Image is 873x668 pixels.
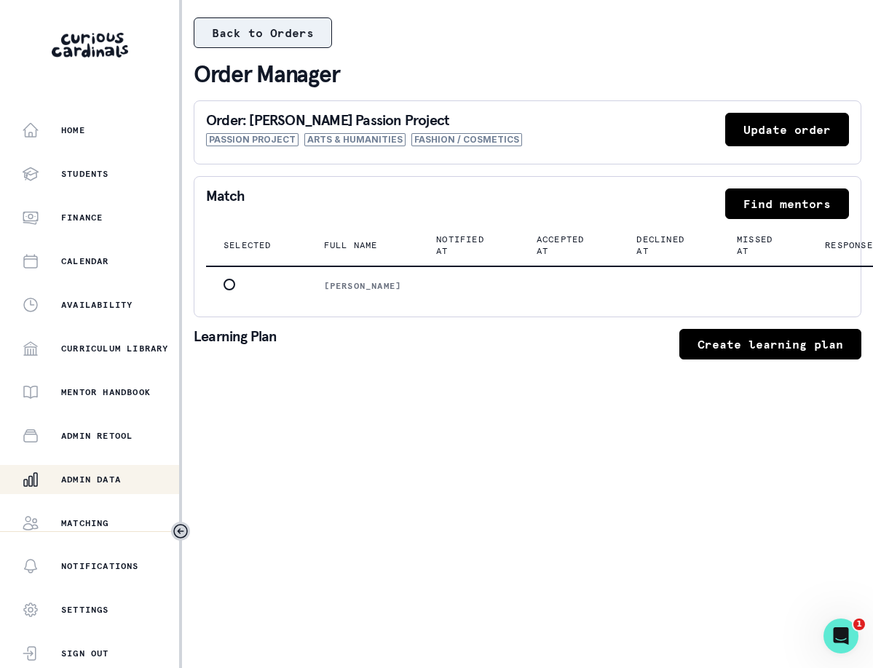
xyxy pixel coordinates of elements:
p: Students [61,168,109,180]
p: Match [206,188,245,219]
p: Full name [324,239,378,251]
iframe: Intercom live chat [823,619,858,653]
p: Notified at [436,234,484,257]
button: Find mentors [725,188,849,219]
p: Order: [PERSON_NAME] Passion Project [206,113,522,127]
button: Back to Orders [194,17,332,48]
p: Finance [61,212,103,223]
img: Curious Cardinals Logo [52,33,128,57]
button: Create learning plan [679,329,861,359]
p: Home [61,124,85,136]
span: Arts & Humanities [304,133,406,146]
p: [PERSON_NAME] [324,280,402,292]
p: Mentor Handbook [61,386,151,398]
p: Admin Retool [61,430,133,442]
p: Order Manager [194,60,861,89]
p: Response [825,239,873,251]
p: Settings [61,604,109,616]
p: Selected [224,239,272,251]
p: Sign Out [61,648,109,659]
p: Learning Plan [194,329,277,359]
p: Declined at [636,234,684,257]
button: Toggle sidebar [171,522,190,541]
p: Missed at [737,234,773,257]
span: Fashion / Cosmetics [411,133,522,146]
button: Update order [725,113,849,146]
p: Notifications [61,560,139,572]
p: Matching [61,517,109,529]
p: Calendar [61,255,109,267]
span: Passion Project [206,133,299,146]
p: Accepted at [537,234,585,257]
span: 1 [853,619,865,630]
p: Curriculum Library [61,343,169,354]
p: Admin Data [61,474,121,485]
p: Availability [61,299,133,311]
